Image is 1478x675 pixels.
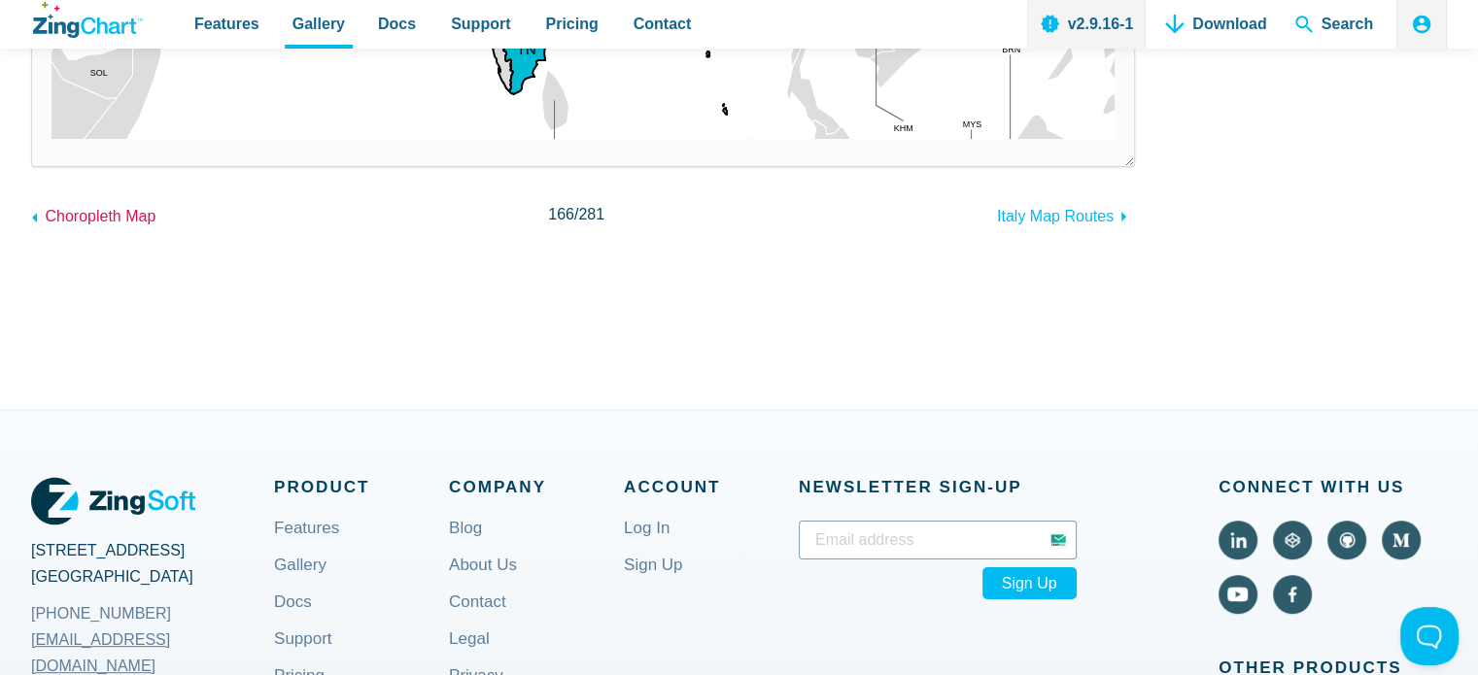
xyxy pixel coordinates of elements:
a: Visit ZingChart on YouTube (external). [1219,575,1257,614]
span: Pricing [545,11,598,37]
a: Italy Map Routes [997,198,1136,229]
span: Gallery [292,11,345,37]
span: 166 [548,206,574,222]
span: Product [274,473,449,501]
a: Log In [624,521,670,567]
a: Blog [449,521,482,567]
a: ZingSoft Logo. Click to visit the ZingSoft site (external). [31,473,195,529]
span: Italy Map Routes [997,208,1114,224]
span: Sign Up [982,567,1077,599]
a: Visit ZingChart on GitHub (external). [1327,521,1366,559]
a: Contact [449,594,506,641]
span: / [548,201,604,227]
a: ZingChart Logo. Click to return to the homepage [33,2,143,38]
span: Choropleth Map [45,208,155,224]
span: Support [451,11,510,37]
a: Visit ZingChart on LinkedIn (external). [1219,521,1257,559]
span: Features [194,11,259,37]
input: Email address [799,521,1077,559]
span: Connect With Us [1219,473,1447,501]
span: Account [624,473,799,501]
span: Contact [634,11,692,37]
a: Visit ZingChart on CodePen (external). [1273,521,1312,559]
a: About Us [449,557,517,604]
a: Gallery [274,557,327,604]
a: [PHONE_NUMBER] [31,591,274,637]
span: 281 [578,206,604,222]
span: Docs [378,11,416,37]
span: Newsletter Sign‑up [799,473,1077,501]
a: Choropleth Map [31,198,155,229]
a: Visit ZingChart on Facebook (external). [1273,575,1312,614]
iframe: Toggle Customer Support [1400,607,1459,665]
address: [STREET_ADDRESS] [GEOGRAPHIC_DATA] [31,537,274,636]
span: Company [449,473,624,501]
a: Sign Up [624,557,682,604]
a: Features [274,521,339,567]
a: Visit ZingChart on Medium (external). [1382,521,1421,559]
a: Docs [274,594,312,641]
